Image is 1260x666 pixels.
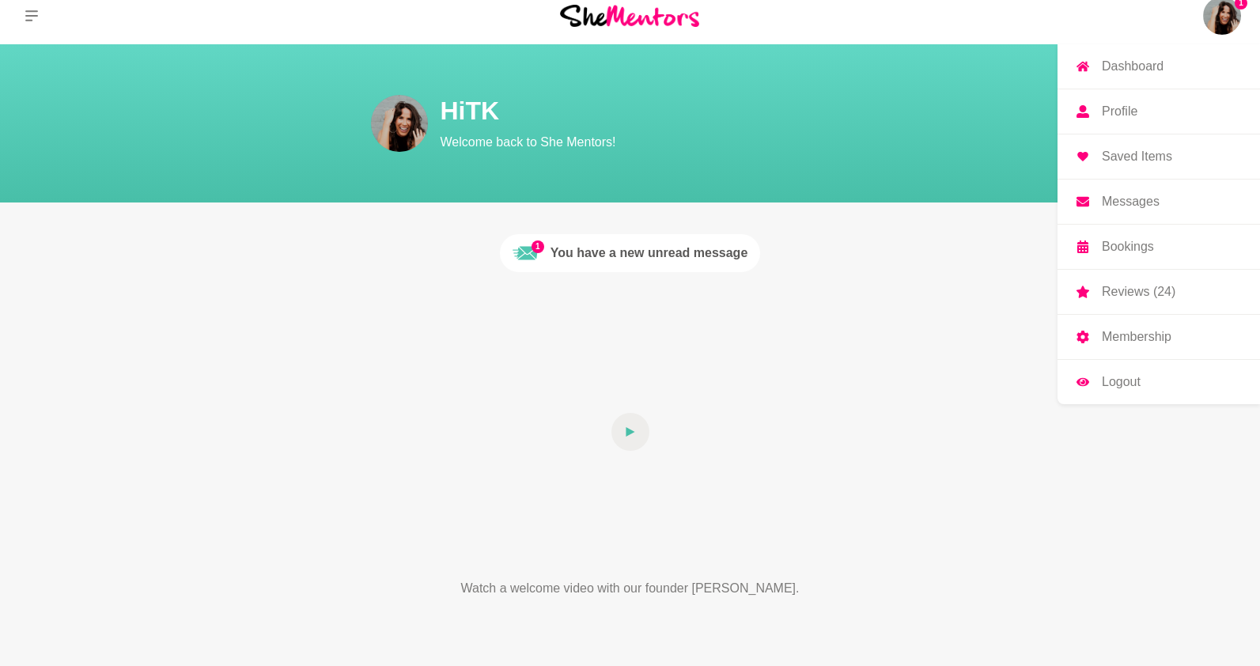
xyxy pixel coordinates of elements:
[1058,180,1260,224] a: Messages
[441,95,1010,127] h1: Hi TK
[1102,331,1171,343] p: Membership
[1102,376,1141,388] p: Logout
[1102,286,1175,298] p: Reviews (24)
[1102,195,1160,208] p: Messages
[532,240,544,253] span: 1
[1058,89,1260,134] a: Profile
[1102,240,1154,253] p: Bookings
[1102,105,1137,118] p: Profile
[371,95,428,152] img: Taliah-Kate (TK) Byron
[1058,270,1260,314] a: Reviews (24)
[403,579,858,598] p: Watch a welcome video with our founder [PERSON_NAME].
[1058,44,1260,89] a: Dashboard
[551,244,748,263] div: You have a new unread message
[1058,134,1260,179] a: Saved Items
[560,5,699,26] img: She Mentors Logo
[513,240,538,266] img: Unread message
[441,133,1010,152] p: Welcome back to She Mentors!
[1102,60,1164,73] p: Dashboard
[1058,225,1260,269] a: Bookings
[500,234,761,272] a: 1Unread messageYou have a new unread message
[1102,150,1172,163] p: Saved Items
